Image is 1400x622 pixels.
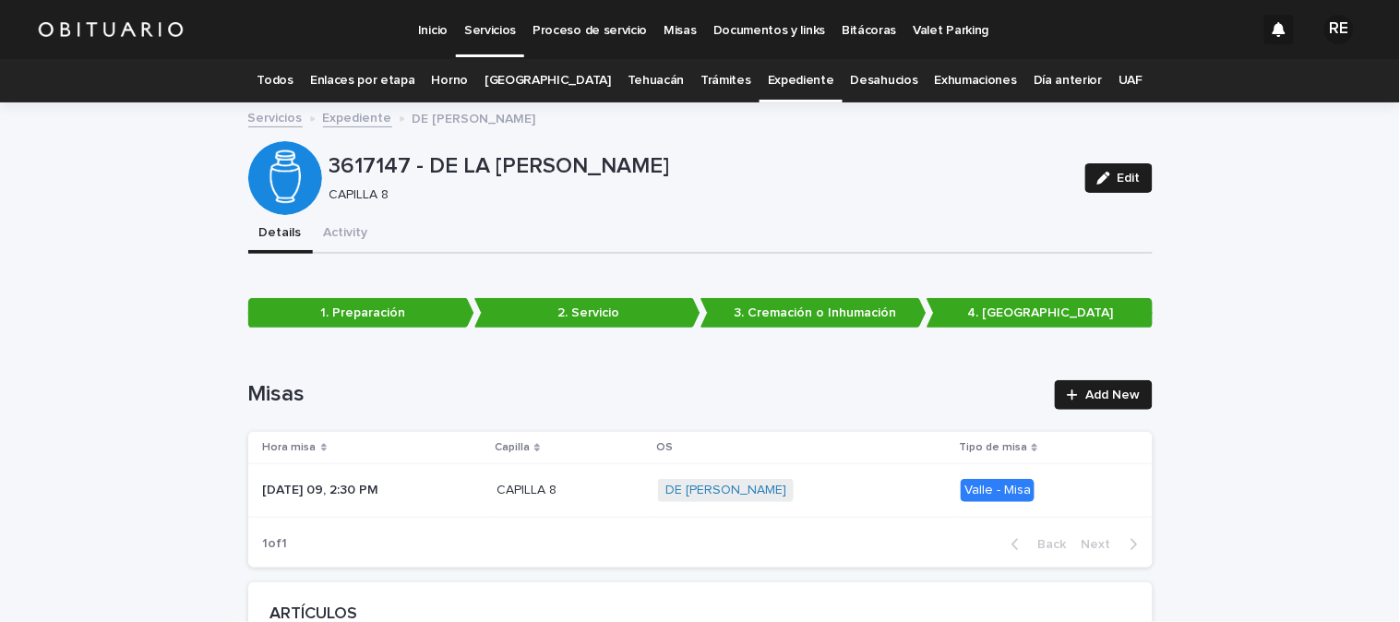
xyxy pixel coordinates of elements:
a: Horno [432,59,468,102]
button: Back [997,536,1074,553]
tr: [DATE] 09, 2:30 PM[DATE] 09, 2:30 PM CAPILLA 8CAPILLA 8 DE [PERSON_NAME] Valle - Misa [248,463,1153,517]
img: HUM7g2VNRLqGMmR9WVqf [37,11,185,48]
span: Edit [1118,172,1141,185]
a: [GEOGRAPHIC_DATA] [485,59,611,102]
button: Next [1074,536,1153,553]
button: Edit [1085,163,1153,193]
p: Tipo de misa [959,437,1027,458]
a: Exhumaciones [935,59,1017,102]
a: Expediente [768,59,834,102]
button: Activity [313,215,379,254]
p: Capilla [495,437,530,458]
p: Hora misa [263,437,317,458]
p: DE [PERSON_NAME] [413,107,536,127]
p: 3. Cremación o Inhumación [700,298,927,329]
div: Valle - Misa [961,479,1035,502]
h1: Misas [248,381,1045,408]
p: OS [656,437,673,458]
div: RE [1324,15,1354,44]
a: Enlaces por etapa [310,59,415,102]
a: UAF [1119,59,1143,102]
a: DE [PERSON_NAME] [665,483,786,498]
a: Expediente [323,106,392,127]
a: Desahucios [851,59,918,102]
a: Servicios [248,106,303,127]
button: Details [248,215,313,254]
a: Tehuacán [628,59,685,102]
p: CAPILLA 8 [497,479,560,498]
a: Todos [257,59,293,102]
p: 2. Servicio [474,298,700,329]
a: Add New [1055,380,1152,410]
p: 4. [GEOGRAPHIC_DATA] [927,298,1153,329]
span: Next [1082,538,1122,551]
p: CAPILLA 8 [329,187,1063,203]
p: 1. Preparación [248,298,474,329]
p: 1 of 1 [248,521,303,567]
span: Add New [1086,389,1141,401]
a: Trámites [700,59,751,102]
p: [DATE] 09, 2:30 PM [263,479,383,498]
a: Día anterior [1034,59,1102,102]
span: Back [1027,538,1067,551]
p: 3617147 - DE LA [PERSON_NAME] [329,153,1071,180]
